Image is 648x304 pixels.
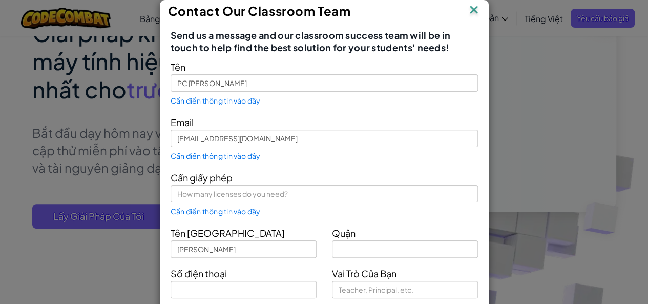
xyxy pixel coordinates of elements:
span: Vai Trò Của Bạn [332,268,396,279]
span: Số điện thoại [171,268,227,279]
input: Teacher, Principal, etc. [332,281,478,298]
span: Send us a message and our classroom success team will be in touch to help find the best solution ... [171,29,478,54]
span: Tên [171,61,185,73]
input: How many licenses do you need? [171,185,478,202]
span: Contact Our Classroom Team [168,3,351,18]
span: Email [171,116,194,128]
img: IconClose.svg [467,3,480,18]
span: Cần điền thông tin vào đây [171,152,261,160]
span: Cần điền thông tin vào đây [171,207,261,215]
span: Tên [GEOGRAPHIC_DATA] [171,227,285,239]
span: Quận [332,227,356,239]
span: Cần giấy phép [171,172,233,184]
span: Cần điền thông tin vào đây [171,96,261,105]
